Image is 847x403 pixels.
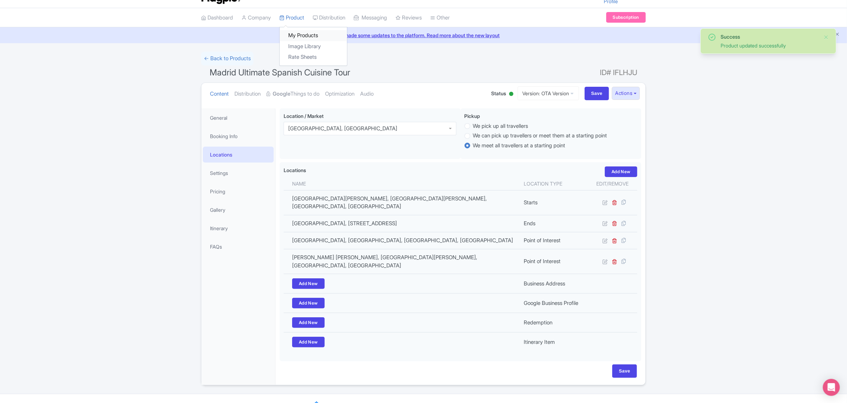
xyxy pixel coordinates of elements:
a: Gallery [203,202,274,218]
div: Active [508,89,515,100]
td: Redemption [519,313,588,333]
a: Itinerary [203,220,274,236]
a: Distribution [234,83,261,105]
td: Starts [519,190,588,215]
td: Google Business Profile [519,294,588,313]
button: Actions [612,87,640,100]
th: Location type [519,177,588,191]
a: FAQs [203,239,274,255]
a: We made some updates to the platform. Read more about the new layout [4,32,843,39]
a: Content [210,83,229,105]
td: [GEOGRAPHIC_DATA], [STREET_ADDRESS] [284,215,519,232]
span: Pickup [465,113,480,119]
a: Add New [605,166,637,177]
a: Add New [292,317,325,328]
a: Rate Sheets [280,52,347,63]
a: My Products [280,30,347,41]
a: ← Back to Products [201,52,254,66]
span: ID# IFLHJU [600,66,637,80]
td: Ends [519,215,588,232]
a: Optimization [325,83,354,105]
a: Other [430,8,450,28]
span: Location / Market [284,113,324,119]
a: Add New [292,278,325,289]
a: Product [279,8,304,28]
a: Add New [292,298,325,308]
a: Distribution [313,8,345,28]
label: We pick up all travellers [473,122,528,130]
a: Image Library [280,41,347,52]
a: Reviews [396,8,422,28]
a: GoogleThings to do [266,83,319,105]
a: Company [241,8,271,28]
a: Subscription [606,12,646,23]
td: Business Address [519,274,588,294]
span: Status [491,90,506,97]
th: Edit/Remove [588,177,637,191]
td: Point of Interest [519,232,588,249]
a: Booking Info [203,128,274,144]
a: Version: OTA Version [518,86,579,100]
a: Audio [360,83,374,105]
th: Name [284,177,519,191]
a: Messaging [354,8,387,28]
div: Open Intercom Messenger [823,379,840,396]
strong: Google [273,90,290,98]
td: [PERSON_NAME] [PERSON_NAME], [GEOGRAPHIC_DATA][PERSON_NAME], [GEOGRAPHIC_DATA], [GEOGRAPHIC_DATA] [284,249,519,274]
div: Success [721,33,818,40]
input: Save [585,87,609,100]
td: [GEOGRAPHIC_DATA][PERSON_NAME], [GEOGRAPHIC_DATA][PERSON_NAME], [GEOGRAPHIC_DATA], [GEOGRAPHIC_DATA] [284,190,519,215]
td: Itinerary Item [519,333,588,352]
td: Point of Interest [519,249,588,274]
input: Save [612,364,637,378]
button: Close [823,33,829,41]
a: Pricing [203,183,274,199]
a: Settings [203,165,274,181]
div: [GEOGRAPHIC_DATA], [GEOGRAPHIC_DATA] [288,125,397,132]
a: Locations [203,147,274,163]
span: Madrid Ultimate Spanish Cuisine Tour [210,67,350,78]
label: We can pick up travellers or meet them at a starting point [473,132,607,140]
label: Locations [284,166,306,174]
div: Product updated successfully [721,42,818,49]
a: General [203,110,274,126]
label: We meet all travellers at a starting point [473,142,565,150]
a: Add New [292,337,325,347]
td: [GEOGRAPHIC_DATA], [GEOGRAPHIC_DATA], [GEOGRAPHIC_DATA], [GEOGRAPHIC_DATA] [284,232,519,249]
a: Dashboard [201,8,233,28]
button: Close announcement [835,31,840,39]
